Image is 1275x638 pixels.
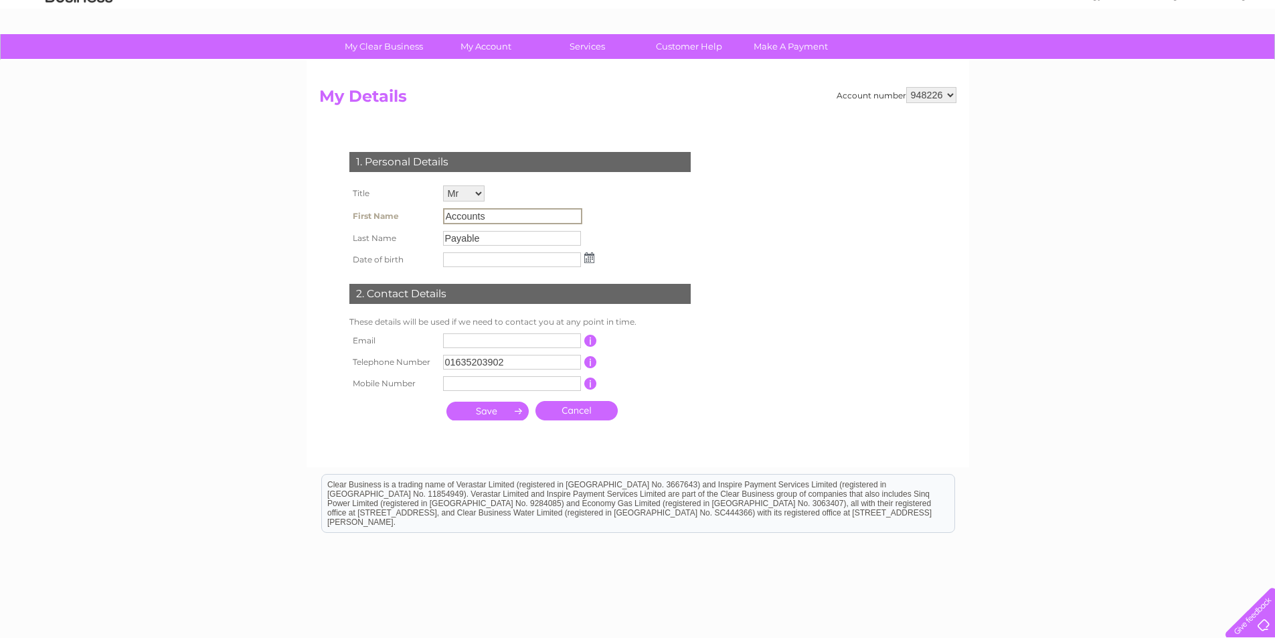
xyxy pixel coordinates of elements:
[584,378,597,390] input: Information
[1110,57,1151,67] a: Telecoms
[584,356,597,368] input: Information
[346,205,440,228] th: First Name
[1159,57,1178,67] a: Blog
[1186,57,1219,67] a: Contact
[319,87,956,112] h2: My Details
[45,35,113,76] img: logo.png
[535,401,618,420] a: Cancel
[346,228,440,249] th: Last Name
[346,373,440,394] th: Mobile Number
[349,284,691,304] div: 2. Contact Details
[1073,57,1102,67] a: Energy
[346,249,440,270] th: Date of birth
[584,335,597,347] input: Information
[532,34,643,59] a: Services
[1039,57,1065,67] a: Water
[346,182,440,205] th: Title
[346,314,694,330] td: These details will be used if we need to contact you at any point in time.
[837,87,956,103] div: Account number
[322,7,954,65] div: Clear Business is a trading name of Verastar Limited (registered in [GEOGRAPHIC_DATA] No. 3667643...
[736,34,846,59] a: Make A Payment
[634,34,744,59] a: Customer Help
[1231,57,1262,67] a: Log out
[1023,7,1115,23] a: 0333 014 3131
[446,402,529,420] input: Submit
[346,330,440,351] th: Email
[329,34,439,59] a: My Clear Business
[430,34,541,59] a: My Account
[584,252,594,263] img: ...
[346,351,440,373] th: Telephone Number
[349,152,691,172] div: 1. Personal Details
